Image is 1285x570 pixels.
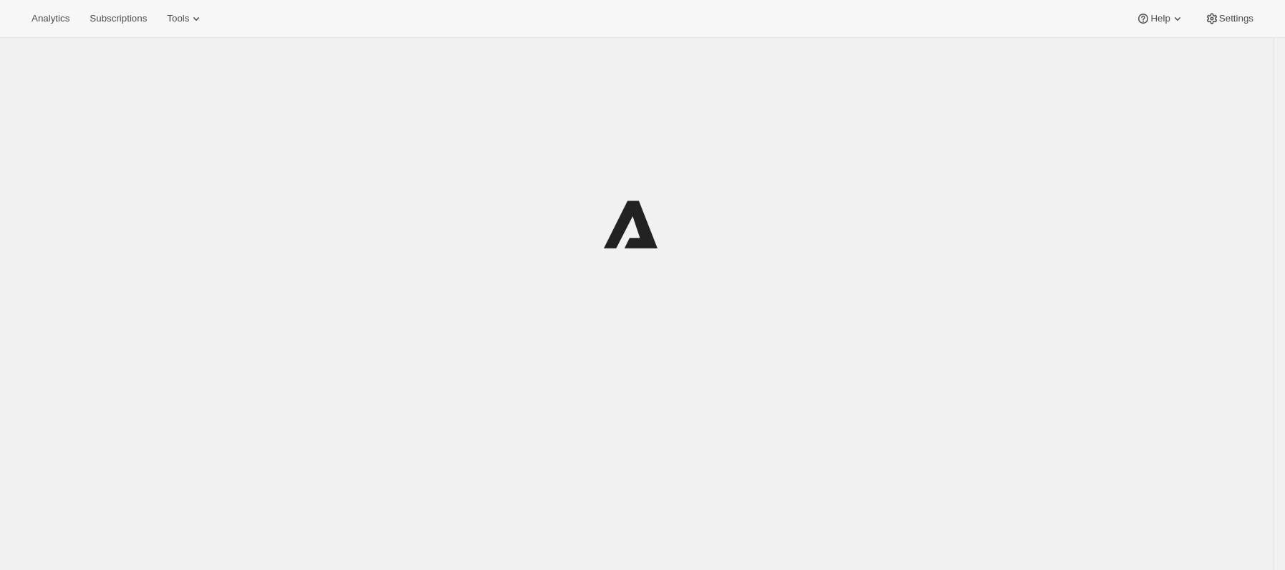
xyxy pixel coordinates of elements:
[1219,13,1253,24] span: Settings
[1150,13,1170,24] span: Help
[81,9,155,29] button: Subscriptions
[32,13,69,24] span: Analytics
[1196,9,1262,29] button: Settings
[167,13,189,24] span: Tools
[90,13,147,24] span: Subscriptions
[1127,9,1193,29] button: Help
[158,9,212,29] button: Tools
[23,9,78,29] button: Analytics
